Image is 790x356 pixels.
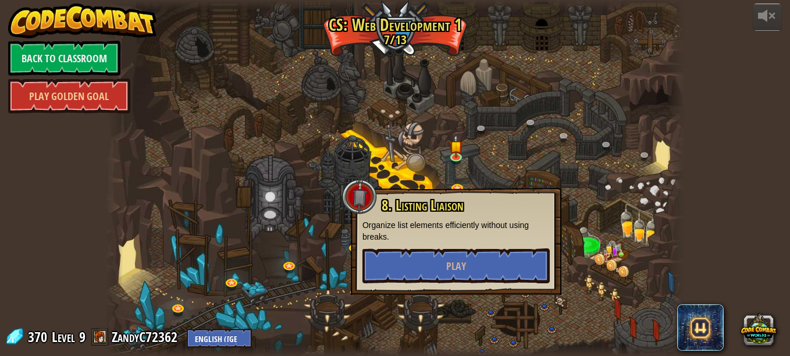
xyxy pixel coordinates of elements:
button: Adjust volume [753,3,782,31]
span: 370 [28,327,51,346]
span: 9 [79,327,86,346]
a: Back to Classroom [8,41,120,76]
a: ZandyC72362 [112,327,181,346]
img: level-banner-started.png [449,134,463,158]
button: Play [362,248,550,283]
p: Organize list elements efficiently without using breaks. [362,219,550,243]
span: Play [446,259,466,273]
a: Play Golden Goal [8,79,130,113]
span: 8. Listing Liaison [382,195,464,215]
img: CodeCombat - Learn how to code by playing a game [8,3,157,38]
span: Level [52,327,75,347]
